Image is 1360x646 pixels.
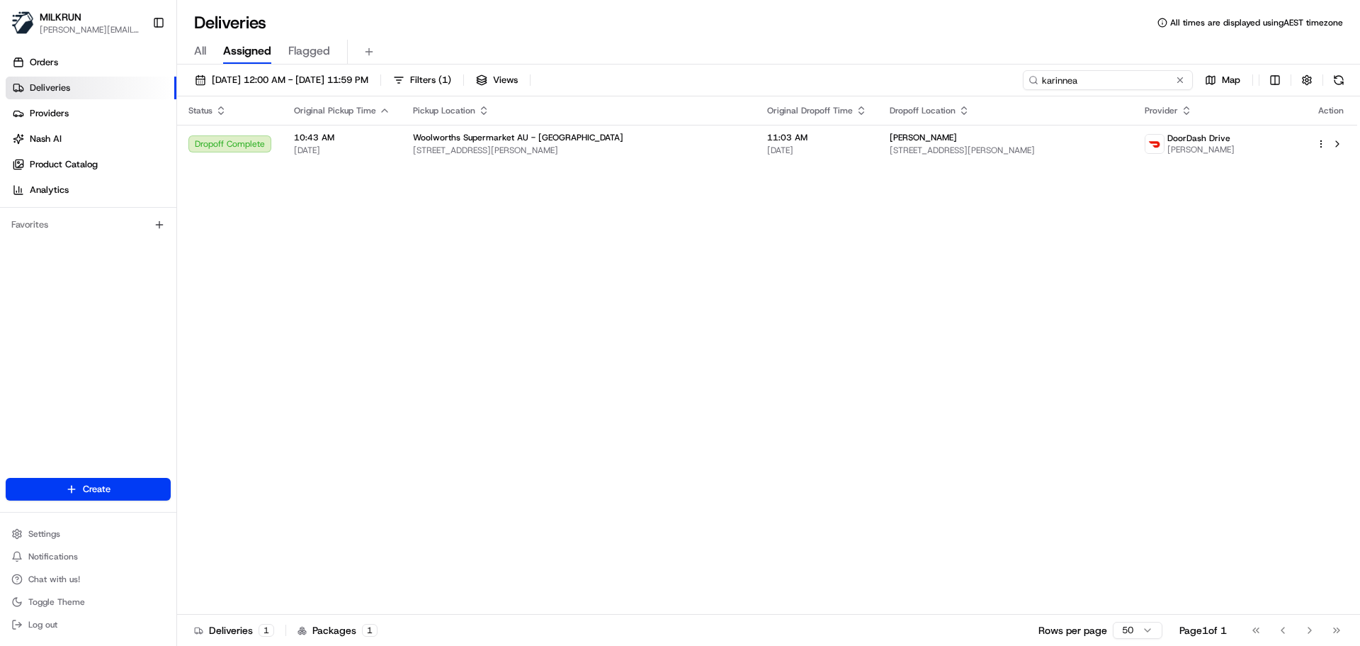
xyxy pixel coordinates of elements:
[6,128,176,150] a: Nash AI
[1145,105,1178,116] span: Provider
[1023,70,1193,90] input: Type to search
[188,105,212,116] span: Status
[6,615,171,635] button: Log out
[28,619,57,630] span: Log out
[6,569,171,589] button: Chat with us!
[767,105,853,116] span: Original Dropoff Time
[438,74,451,87] span: ( 1 )
[6,51,176,74] a: Orders
[387,70,458,90] button: Filters(1)
[28,596,85,608] span: Toggle Theme
[6,6,147,40] button: MILKRUNMILKRUN[PERSON_NAME][EMAIL_ADDRESS][DOMAIN_NAME]
[6,524,171,544] button: Settings
[11,11,34,34] img: MILKRUN
[1198,70,1247,90] button: Map
[28,551,78,562] span: Notifications
[294,132,390,143] span: 10:43 AM
[493,74,518,87] span: Views
[890,105,956,116] span: Dropoff Location
[30,158,98,171] span: Product Catalog
[194,11,266,34] h1: Deliveries
[410,74,451,87] span: Filters
[1167,133,1230,144] span: DoorDash Drive
[1222,74,1240,87] span: Map
[297,623,378,637] div: Packages
[767,132,867,143] span: 11:03 AM
[413,105,475,116] span: Pickup Location
[294,145,390,156] span: [DATE]
[30,184,69,196] span: Analytics
[890,145,1122,156] span: [STREET_ADDRESS][PERSON_NAME]
[1170,17,1343,28] span: All times are displayed using AEST timezone
[6,478,171,501] button: Create
[6,213,171,236] div: Favorites
[890,132,957,143] span: [PERSON_NAME]
[83,483,110,496] span: Create
[30,56,58,69] span: Orders
[767,145,867,156] span: [DATE]
[1038,623,1107,637] p: Rows per page
[1167,144,1235,155] span: [PERSON_NAME]
[1145,135,1164,153] img: doordash_logo_v2.png
[1316,105,1346,116] div: Action
[1329,70,1349,90] button: Refresh
[294,105,376,116] span: Original Pickup Time
[413,132,623,143] span: Woolworths Supermarket AU - [GEOGRAPHIC_DATA]
[28,574,80,585] span: Chat with us!
[6,102,176,125] a: Providers
[1179,623,1227,637] div: Page 1 of 1
[288,43,330,60] span: Flagged
[259,624,274,637] div: 1
[212,74,368,87] span: [DATE] 12:00 AM - [DATE] 11:59 PM
[6,77,176,99] a: Deliveries
[194,623,274,637] div: Deliveries
[30,133,62,145] span: Nash AI
[6,153,176,176] a: Product Catalog
[194,43,206,60] span: All
[6,592,171,612] button: Toggle Theme
[470,70,524,90] button: Views
[188,70,375,90] button: [DATE] 12:00 AM - [DATE] 11:59 PM
[6,547,171,567] button: Notifications
[40,10,81,24] button: MILKRUN
[223,43,271,60] span: Assigned
[413,145,744,156] span: [STREET_ADDRESS][PERSON_NAME]
[6,179,176,201] a: Analytics
[40,24,141,35] button: [PERSON_NAME][EMAIL_ADDRESS][DOMAIN_NAME]
[30,82,70,94] span: Deliveries
[28,528,60,540] span: Settings
[30,107,69,120] span: Providers
[362,624,378,637] div: 1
